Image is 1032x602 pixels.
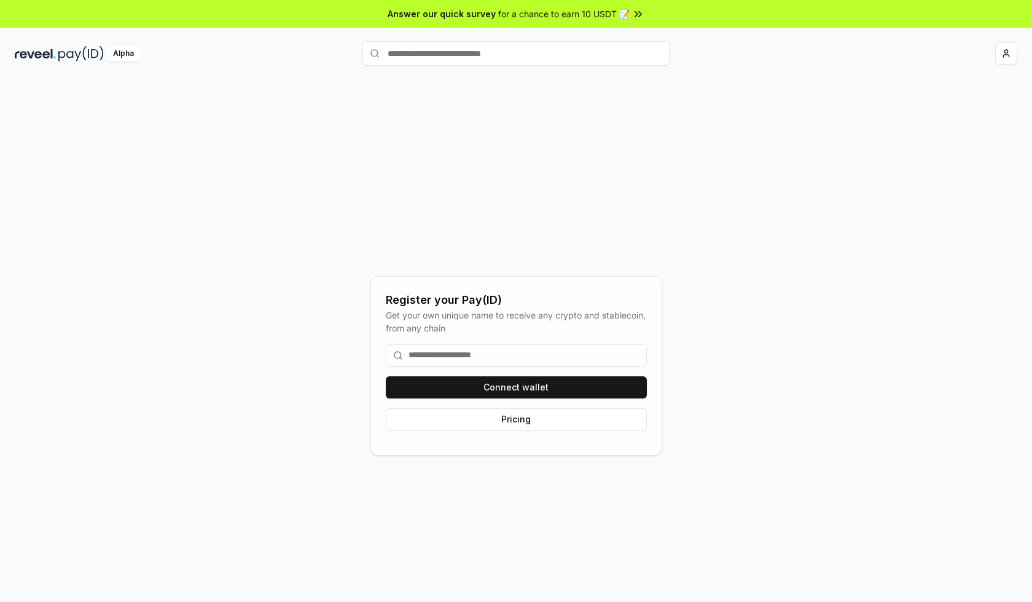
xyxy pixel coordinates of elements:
[386,291,647,309] div: Register your Pay(ID)
[106,46,141,61] div: Alpha
[386,376,647,398] button: Connect wallet
[58,46,104,61] img: pay_id
[386,309,647,335] div: Get your own unique name to receive any crypto and stablecoin, from any chain
[388,7,496,20] span: Answer our quick survey
[498,7,630,20] span: for a chance to earn 10 USDT 📝
[15,46,56,61] img: reveel_dark
[386,408,647,430] button: Pricing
